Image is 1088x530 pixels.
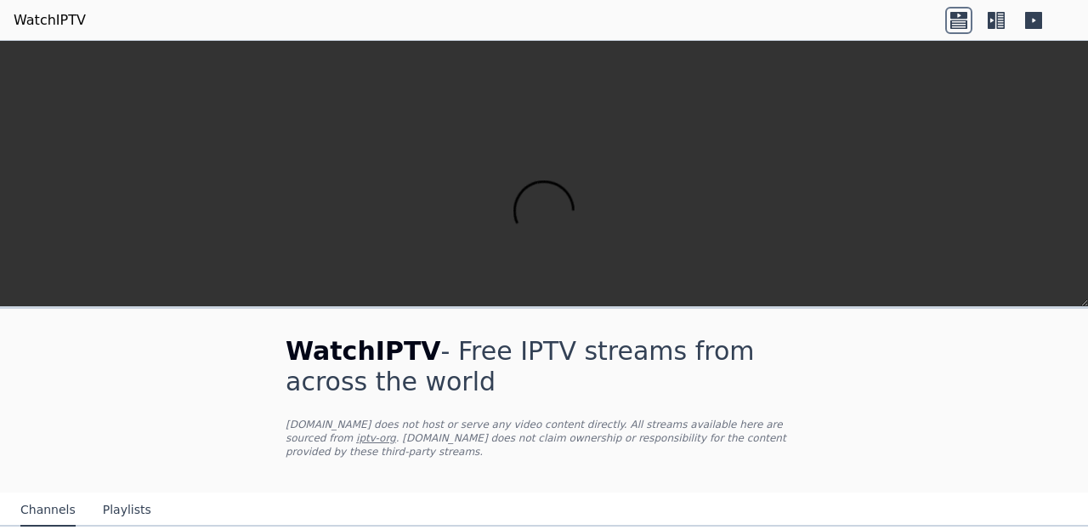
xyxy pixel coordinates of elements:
[286,418,802,459] p: [DOMAIN_NAME] does not host or serve any video content directly. All streams available here are s...
[14,10,86,31] a: WatchIPTV
[20,494,76,527] button: Channels
[103,494,151,527] button: Playlists
[286,336,802,397] h1: - Free IPTV streams from across the world
[286,336,441,366] span: WatchIPTV
[356,432,396,444] a: iptv-org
